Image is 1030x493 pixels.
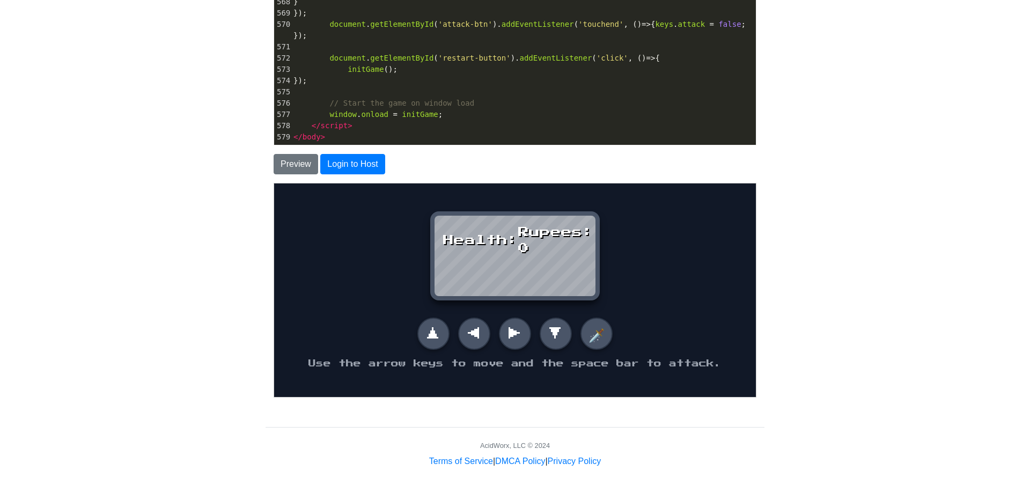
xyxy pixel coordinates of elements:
[293,20,750,40] span: . ( ). ( , () { . ; });
[274,64,291,75] div: 573
[329,110,357,119] span: window
[274,143,291,154] div: 580
[370,20,433,28] span: getElementById
[293,54,660,62] span: . ( ). ( , () {
[274,8,291,19] div: 569
[321,121,348,130] span: script
[169,49,244,65] div: Health:
[143,134,175,166] button: ▲
[266,134,298,166] button: ▼
[429,455,601,468] div: | |
[329,99,474,107] span: // Start the game on window load
[274,19,291,30] div: 570
[34,175,447,186] p: Use the arrow keys to move and the space bar to attack.
[225,134,257,166] button: ▶
[519,54,592,62] span: addEventListener
[312,121,321,130] span: </
[597,54,628,62] span: 'click'
[244,41,319,73] div: Rupees: 0
[303,133,321,141] span: body
[678,20,705,28] span: attack
[718,20,741,28] span: false
[293,9,307,17] span: });
[642,20,651,28] span: =>
[655,20,673,28] span: keys
[548,457,601,466] a: Privacy Policy
[321,133,325,141] span: >
[306,134,339,166] button: 🗡️
[329,20,365,28] span: document
[274,75,291,86] div: 574
[274,41,291,53] div: 571
[402,110,438,119] span: initGame
[320,154,385,174] button: Login to Host
[293,76,307,85] span: });
[293,144,303,152] span: </
[710,20,714,28] span: =
[429,457,493,466] a: Terms of Service
[370,54,433,62] span: getElementById
[293,133,303,141] span: </
[502,20,574,28] span: addEventListener
[495,457,545,466] a: DMCA Policy
[293,110,443,119] span: . ;
[480,440,550,451] div: AcidWorx, LLC © 2024
[438,20,492,28] span: 'attack-btn'
[274,131,291,143] div: 579
[274,109,291,120] div: 577
[348,65,384,73] span: initGame
[303,144,321,152] span: html
[348,121,352,130] span: >
[274,53,291,64] div: 572
[578,20,623,28] span: 'touchend'
[274,86,291,98] div: 575
[293,65,398,73] span: ();
[329,54,365,62] span: document
[274,154,318,174] button: Preview
[646,54,656,62] span: =>
[274,120,291,131] div: 578
[393,110,397,119] span: =
[361,110,388,119] span: onload
[321,144,325,152] span: >
[184,134,216,166] button: ◀
[438,54,511,62] span: 'restart-button'
[274,98,291,109] div: 576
